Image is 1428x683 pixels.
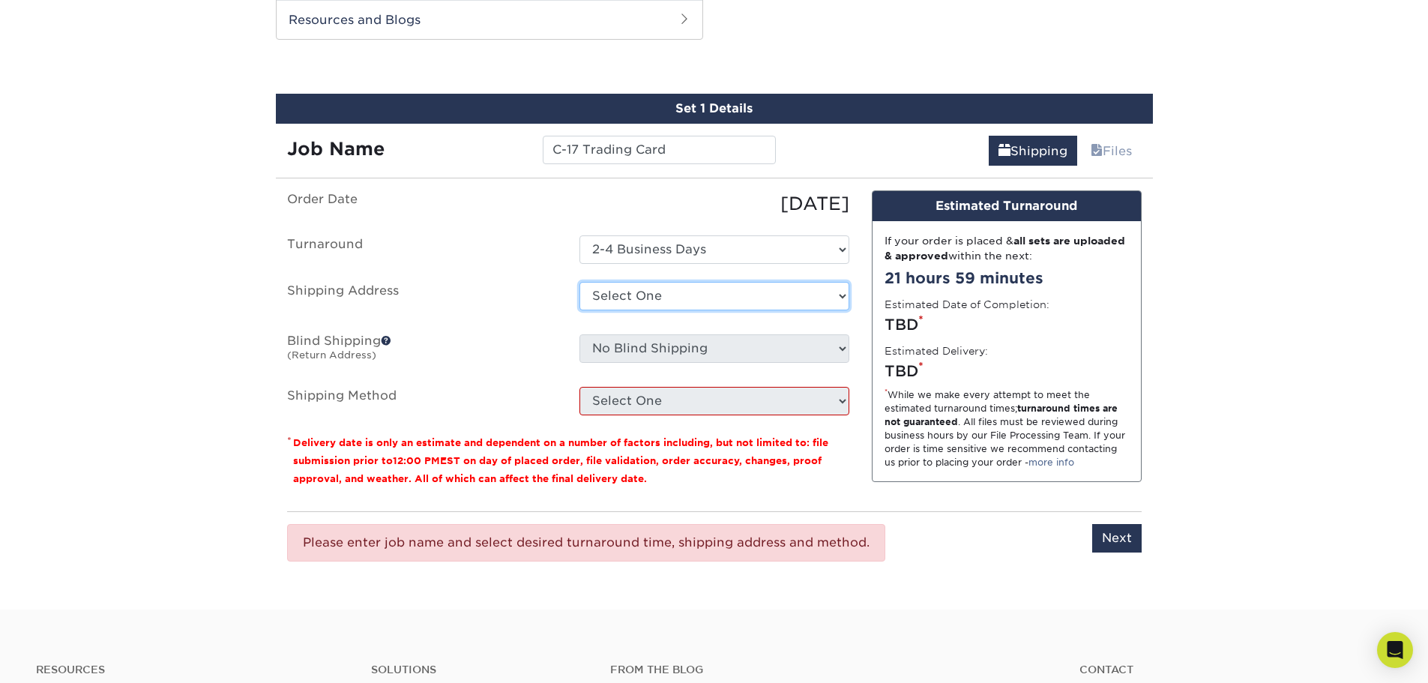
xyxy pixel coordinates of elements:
label: Estimated Delivery: [885,343,988,358]
label: Estimated Date of Completion: [885,297,1049,312]
input: Next [1092,524,1142,553]
span: 12:00 PM [393,455,440,466]
small: (Return Address) [287,349,376,361]
small: Delivery date is only an estimate and dependent on a number of factors including, but not limited... [293,437,828,484]
div: While we make every attempt to meet the estimated turnaround times; . All files must be reviewed ... [885,388,1129,469]
div: 21 hours 59 minutes [885,267,1129,289]
div: Please enter job name and select desired turnaround time, shipping address and method. [287,524,885,562]
div: Open Intercom Messenger [1377,632,1413,668]
h4: Resources [36,664,349,676]
span: shipping [998,144,1010,158]
div: If your order is placed & within the next: [885,233,1129,264]
label: Shipping Method [276,387,568,415]
div: Set 1 Details [276,94,1153,124]
strong: turnaround times are not guaranteed [885,403,1118,427]
h4: From the Blog [610,664,1039,676]
div: [DATE] [568,190,861,217]
h4: Solutions [371,664,588,676]
label: Blind Shipping [276,334,568,369]
label: Shipping Address [276,282,568,316]
input: Enter a job name [543,136,776,164]
a: more info [1028,457,1074,468]
strong: Job Name [287,138,385,160]
label: Turnaround [276,235,568,264]
div: TBD [885,360,1129,382]
a: Contact [1079,664,1392,676]
a: Shipping [989,136,1077,166]
a: Files [1081,136,1142,166]
iframe: Google Customer Reviews [4,637,127,678]
label: Order Date [276,190,568,217]
span: files [1091,144,1103,158]
div: Estimated Turnaround [873,191,1141,221]
div: TBD [885,313,1129,336]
